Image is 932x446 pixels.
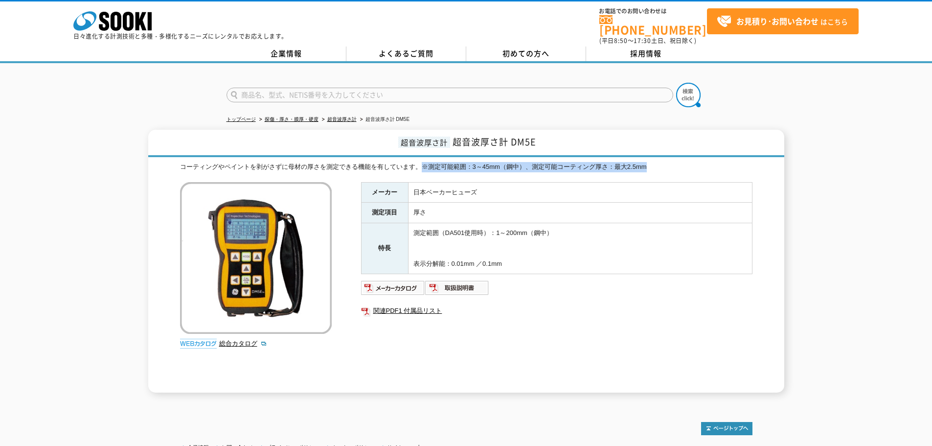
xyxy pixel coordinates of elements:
[346,47,466,61] a: よくあるご質問
[327,117,357,122] a: 超音波厚さ計
[599,15,707,35] a: [PHONE_NUMBER]
[265,117,318,122] a: 探傷・厚さ・膜厚・硬度
[361,203,408,223] th: 測定項目
[701,422,752,435] img: トップページへ
[425,287,489,294] a: 取扱説明書
[707,8,859,34] a: お見積り･お問い合わせはこちら
[361,287,425,294] a: メーカーカタログ
[361,280,425,296] img: メーカーカタログ
[586,47,706,61] a: 採用情報
[736,15,818,27] strong: お見積り･お問い合わせ
[219,340,267,347] a: 総合カタログ
[227,117,256,122] a: トップページ
[358,115,410,125] li: 超音波厚さ計 DM5E
[634,36,651,45] span: 17:30
[73,33,288,39] p: 日々進化する計測技術と多種・多様化するニーズにレンタルでお応えします。
[227,47,346,61] a: 企業情報
[717,14,848,29] span: はこちら
[180,182,332,334] img: 超音波厚さ計 DM5E
[408,182,752,203] td: 日本ベーカーヒューズ
[408,223,752,274] td: 測定範囲（DA501使用時）：1～200mm（鋼中） 表示分解能：0.01mm ／0.1mm
[425,280,489,296] img: 取扱説明書
[676,83,701,107] img: btn_search.png
[453,135,536,148] span: 超音波厚さ計 DM5E
[361,305,752,317] a: 関連PDF1 付属品リスト
[361,182,408,203] th: メーカー
[614,36,628,45] span: 8:50
[398,137,450,148] span: 超音波厚さ計
[180,339,217,349] img: webカタログ
[599,36,696,45] span: (平日 ～ 土日、祝日除く)
[361,223,408,274] th: 特長
[502,48,549,59] span: 初めての方へ
[180,162,752,172] div: コーティングやペイントを剥がさずに母材の厚さを測定できる機能を有しています。※測定可能範囲：3～45mm（鋼中）、測定可能コーティング厚さ：最大2.5mm
[599,8,707,14] span: お電話でのお問い合わせは
[227,88,673,102] input: 商品名、型式、NETIS番号を入力してください
[408,203,752,223] td: 厚さ
[466,47,586,61] a: 初めての方へ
